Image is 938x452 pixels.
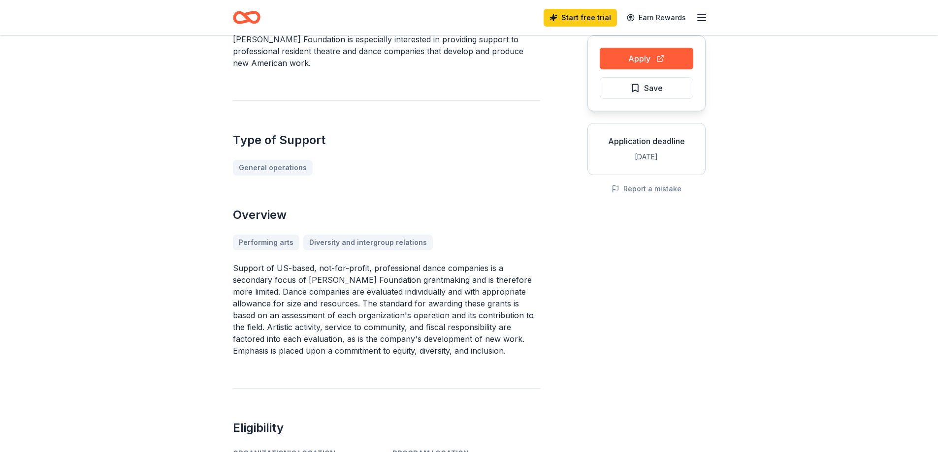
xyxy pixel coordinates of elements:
[600,48,693,69] button: Apply
[600,77,693,99] button: Save
[233,207,540,223] h2: Overview
[644,82,663,94] span: Save
[596,135,697,147] div: Application deadline
[612,183,681,195] button: Report a mistake
[233,10,540,69] p: The [PERSON_NAME] Foundation is the nation’s largest funder dedicated to unrestricted funding of ...
[544,9,617,27] a: Start free trial
[233,6,260,29] a: Home
[621,9,692,27] a: Earn Rewards
[596,151,697,163] div: [DATE]
[233,262,540,357] p: Support of US-based, not-for-profit, professional dance companies is a secondary focus of [PERSON...
[233,132,540,148] h2: Type of Support
[233,420,540,436] h2: Eligibility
